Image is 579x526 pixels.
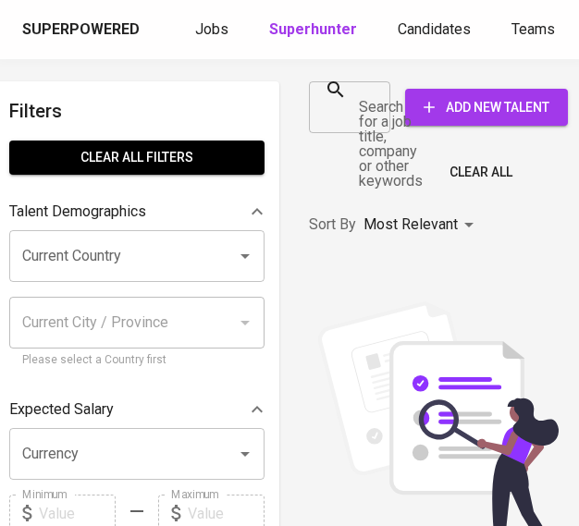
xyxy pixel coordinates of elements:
[269,18,361,42] a: Superhunter
[363,208,480,242] div: Most Relevant
[22,351,252,370] p: Please select a Country first
[22,19,143,41] a: Superpowered
[9,96,265,126] h6: Filters
[22,19,140,41] div: Superpowered
[9,141,265,175] button: Clear All filters
[442,155,520,190] button: Clear All
[398,20,471,38] span: Candidates
[24,146,250,169] span: Clear All filters
[195,20,228,38] span: Jobs
[195,18,232,42] a: Jobs
[9,201,146,223] p: Talent Demographics
[232,243,258,269] button: Open
[398,18,474,42] a: Candidates
[420,96,553,119] span: Add New Talent
[405,89,568,126] button: Add New Talent
[363,214,458,236] p: Most Relevant
[269,20,357,38] b: Superhunter
[9,398,114,421] p: Expected Salary
[9,391,265,428] div: Expected Salary
[511,20,555,38] span: Teams
[232,441,258,467] button: Open
[450,161,512,184] span: Clear All
[511,18,559,42] a: Teams
[309,214,356,236] p: Sort By
[9,193,265,230] div: Talent Demographics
